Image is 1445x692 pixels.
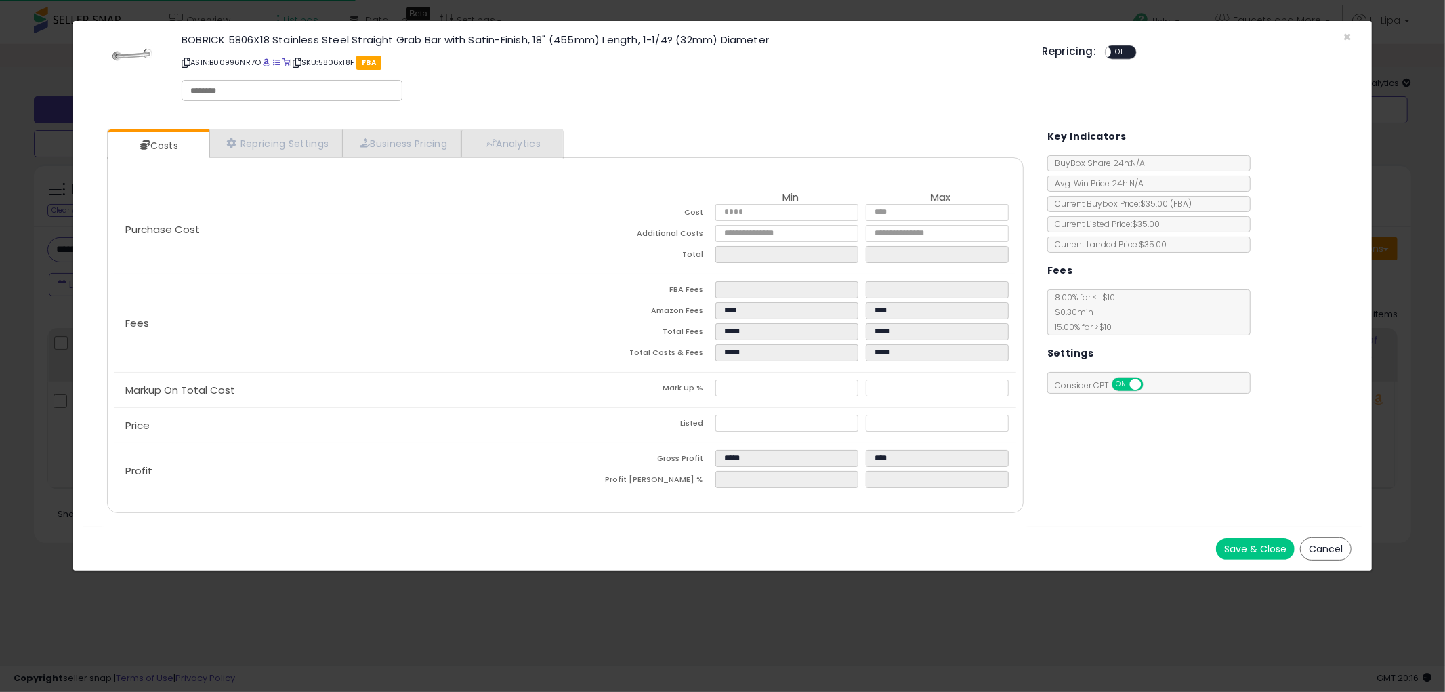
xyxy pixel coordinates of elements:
[1141,379,1163,390] span: OFF
[1140,198,1192,209] span: $35.00
[356,56,381,70] span: FBA
[1216,538,1295,560] button: Save & Close
[565,323,715,344] td: Total Fees
[565,415,715,436] td: Listed
[1047,262,1073,279] h5: Fees
[1048,321,1112,333] span: 15.00 % for > $10
[565,281,715,302] td: FBA Fees
[114,385,566,396] p: Markup On Total Cost
[343,129,461,157] a: Business Pricing
[1047,128,1127,145] h5: Key Indicators
[114,420,566,431] p: Price
[565,302,715,323] td: Amazon Fees
[565,225,715,246] td: Additional Costs
[182,52,1022,73] p: ASIN: B00996NR7O | SKU: 5806x18F
[1048,178,1144,189] span: Avg. Win Price 24h: N/A
[114,224,566,235] p: Purchase Cost
[565,450,715,471] td: Gross Profit
[1343,27,1352,47] span: ×
[1048,380,1161,391] span: Consider CPT:
[114,318,566,329] p: Fees
[182,35,1022,45] h3: BOBRICK 5806X18 Stainless Steel Straight Grab Bar with Satin-Finish, 18" (455mm) Length, 1-1/4? (...
[1170,198,1192,209] span: ( FBA )
[1048,157,1145,169] span: BuyBox Share 24h: N/A
[1048,198,1192,209] span: Current Buybox Price:
[565,344,715,365] td: Total Costs & Fees
[1300,537,1352,561] button: Cancel
[209,129,343,157] a: Repricing Settings
[108,132,208,159] a: Costs
[1048,218,1160,230] span: Current Listed Price: $35.00
[1042,46,1096,57] h5: Repricing:
[282,57,290,68] a: Your listing only
[1047,345,1093,362] h5: Settings
[461,129,562,157] a: Analytics
[114,466,566,476] p: Profit
[1048,306,1093,318] span: $0.30 min
[273,57,280,68] a: All offer listings
[1048,291,1115,333] span: 8.00 % for <= $10
[565,204,715,225] td: Cost
[565,246,715,267] td: Total
[715,192,866,204] th: Min
[112,35,152,75] img: 31M6+A4Cn8L._SL60_.jpg
[866,192,1016,204] th: Max
[1111,47,1133,58] span: OFF
[565,380,715,401] td: Mark Up %
[263,57,270,68] a: BuyBox page
[1113,379,1130,390] span: ON
[565,471,715,492] td: Profit [PERSON_NAME] %
[1048,239,1167,250] span: Current Landed Price: $35.00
